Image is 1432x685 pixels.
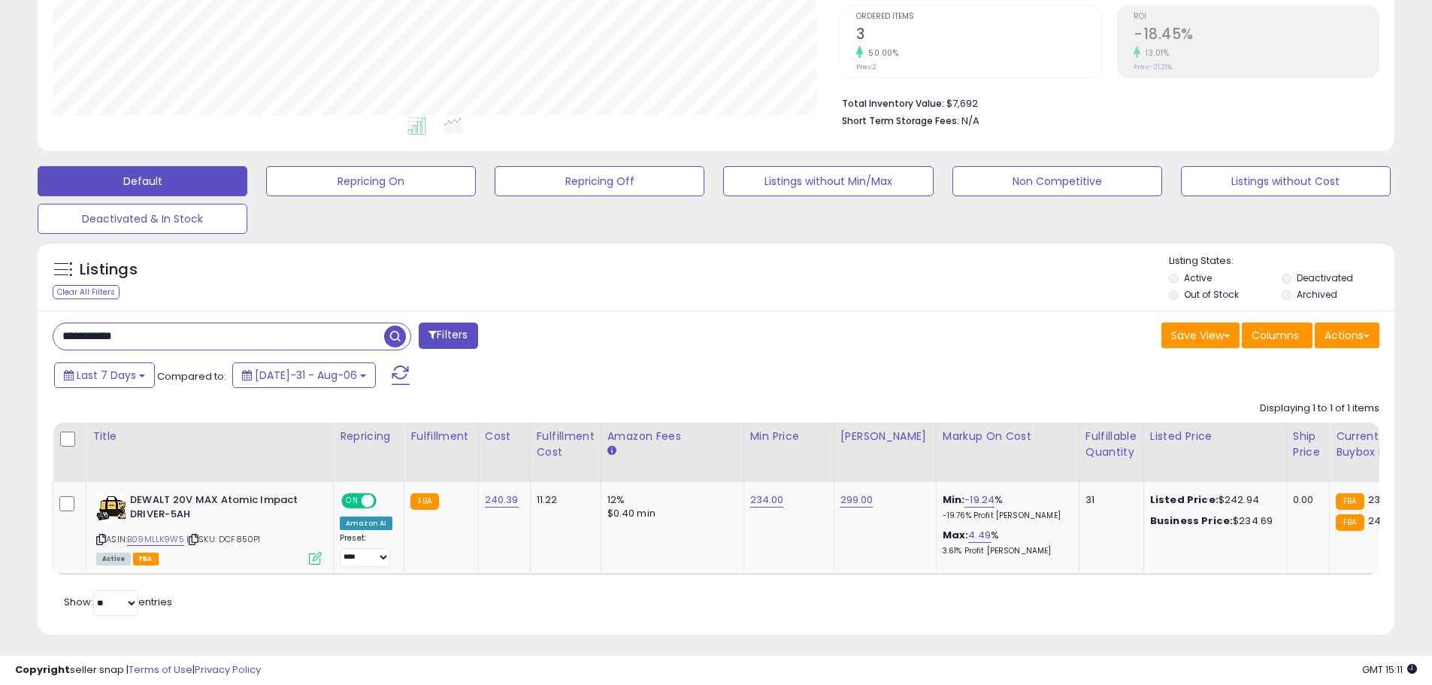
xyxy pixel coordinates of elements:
[943,511,1067,521] p: -19.76% Profit [PERSON_NAME]
[1150,493,1275,507] div: $242.94
[1150,514,1275,528] div: $234.69
[607,493,732,507] div: 12%
[15,663,261,677] div: seller snap | |
[1293,429,1323,460] div: Ship Price
[129,662,192,677] a: Terms of Use
[1297,288,1337,301] label: Archived
[157,369,226,383] span: Compared to:
[943,528,969,542] b: Max:
[856,26,1101,46] h2: 3
[943,546,1067,556] p: 3.61% Profit [PERSON_NAME]
[943,429,1073,444] div: Markup on Cost
[495,166,704,196] button: Repricing Off
[80,259,138,280] h5: Listings
[54,362,155,388] button: Last 7 Days
[1140,47,1169,59] small: 13.01%
[607,507,732,520] div: $0.40 min
[943,529,1067,556] div: %
[127,533,184,546] a: B09MLLK9W5
[1362,662,1417,677] span: 2025-08-14 15:11 GMT
[1150,514,1233,528] b: Business Price:
[77,368,136,383] span: Last 7 Days
[1150,493,1219,507] b: Listed Price:
[1336,493,1364,510] small: FBA
[607,429,737,444] div: Amazon Fees
[343,495,362,508] span: ON
[53,285,120,299] div: Clear All Filters
[96,553,131,565] span: All listings currently available for purchase on Amazon
[964,493,995,508] a: -19.24
[485,493,519,508] a: 240.39
[943,493,1067,521] div: %
[842,93,1368,111] li: $7,692
[952,166,1162,196] button: Non Competitive
[537,493,589,507] div: 11.22
[723,166,933,196] button: Listings without Min/Max
[1336,429,1413,460] div: Current Buybox Price
[38,204,247,234] button: Deactivated & In Stock
[1134,26,1379,46] h2: -18.45%
[485,429,524,444] div: Cost
[1085,429,1137,460] div: Fulfillable Quantity
[133,553,159,565] span: FBA
[842,114,959,127] b: Short Term Storage Fees:
[750,429,828,444] div: Min Price
[856,13,1101,21] span: Ordered Items
[64,595,172,609] span: Show: entries
[38,166,247,196] button: Default
[186,533,261,545] span: | SKU: DCF850P1
[130,493,313,525] b: DEWALT 20V MAX Atomic Impact DRIVER-5AH
[96,493,126,523] img: 41BdQiZbfHL._SL40_.jpg
[255,368,357,383] span: [DATE]-31 - Aug-06
[1336,514,1364,531] small: FBA
[410,429,471,444] div: Fulfillment
[1134,62,1172,71] small: Prev: -21.21%
[750,493,784,508] a: 234.00
[1181,166,1391,196] button: Listings without Cost
[607,444,616,458] small: Amazon Fees.
[961,114,979,128] span: N/A
[266,166,476,196] button: Repricing On
[1150,429,1280,444] div: Listed Price
[840,493,873,508] a: 299.00
[340,517,392,530] div: Amazon AI
[410,493,438,510] small: FBA
[340,533,392,567] div: Preset:
[195,662,261,677] a: Privacy Policy
[1252,328,1299,343] span: Columns
[1260,402,1379,416] div: Displaying 1 to 1 of 1 items
[968,528,991,543] a: 4.49
[1293,493,1318,507] div: 0.00
[419,323,477,349] button: Filters
[15,662,70,677] strong: Copyright
[936,423,1079,482] th: The percentage added to the cost of goods (COGS) that forms the calculator for Min & Max prices.
[1169,254,1394,268] p: Listing States:
[943,493,965,507] b: Min:
[1161,323,1240,348] button: Save View
[374,495,398,508] span: OFF
[232,362,376,388] button: [DATE]-31 - Aug-06
[1315,323,1379,348] button: Actions
[1368,514,1403,528] span: 242.94
[96,493,322,563] div: ASIN:
[92,429,327,444] div: Title
[1184,288,1239,301] label: Out of Stock
[856,62,876,71] small: Prev: 2
[1085,493,1132,507] div: 31
[1242,323,1312,348] button: Columns
[840,429,930,444] div: [PERSON_NAME]
[1368,493,1401,507] span: 236.99
[842,97,944,110] b: Total Inventory Value:
[1134,13,1379,21] span: ROI
[1297,271,1353,284] label: Deactivated
[340,429,398,444] div: Repricing
[863,47,898,59] small: 50.00%
[537,429,595,460] div: Fulfillment Cost
[1184,271,1212,284] label: Active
